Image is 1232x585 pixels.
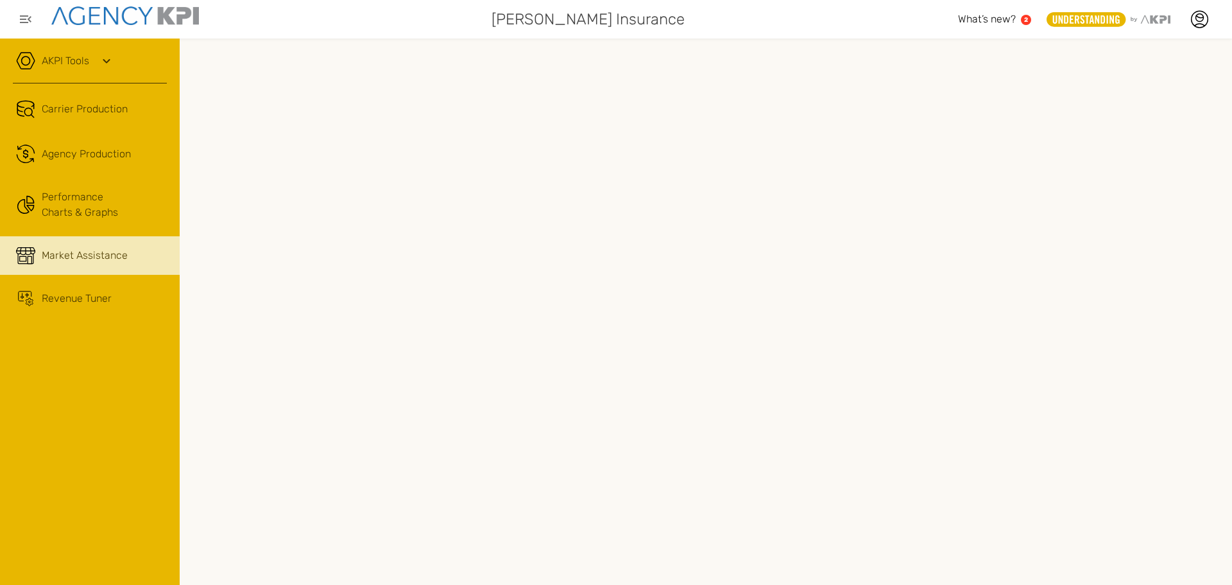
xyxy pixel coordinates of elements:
[42,53,89,69] a: AKPI Tools
[51,6,199,25] img: agencykpi-logo-550x69-2d9e3fa8.png
[42,248,128,263] span: Market Assistance
[1021,15,1031,25] a: 2
[492,8,685,31] span: [PERSON_NAME] Insurance
[1024,16,1028,23] text: 2
[42,146,131,162] span: Agency Production
[958,13,1016,25] span: What’s new?
[42,101,128,117] span: Carrier Production
[42,291,112,306] span: Revenue Tuner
